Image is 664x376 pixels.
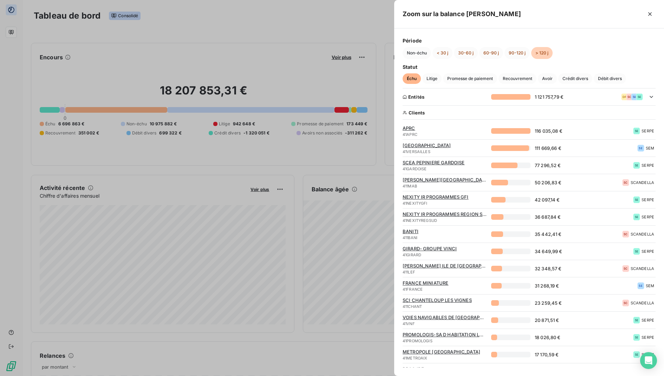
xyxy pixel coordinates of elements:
span: SCEA PEPINIERE GARDOISE [403,160,487,165]
div: SC [622,265,629,272]
span: 36 687,84 € [535,214,561,220]
span: Clients [409,110,465,116]
span: 35 442,41 € [535,231,562,237]
span: [GEOGRAPHIC_DATA] [403,143,487,148]
span: SERPE [642,129,656,133]
span: SERPE [642,335,656,339]
span: 1 121 757,79 € [535,94,564,100]
button: Non-échu [403,47,431,59]
button: Crédit divers [558,73,592,84]
span: 41NEXITYREGSUD [403,218,487,223]
span: 111 669,66 € [535,145,561,151]
button: > 120 j [531,47,553,59]
span: NEXITY IR PROGRAMMES GFI [403,194,487,200]
span: Entités [408,94,424,100]
span: 41PROMOLOGIS [403,339,487,343]
span: GIRARD- GROUPE VINCI [403,246,487,251]
span: BANITI [403,229,487,234]
button: Débit divers [594,73,626,84]
span: SCI CHANTELOUP LES VIGNES [403,297,487,303]
span: 41VERSAILLES [403,150,487,154]
div: SE [633,334,640,341]
span: [PERSON_NAME][GEOGRAPHIC_DATA] [403,177,487,183]
span: 17 170,59 € [535,352,559,357]
div: SC [622,179,629,186]
span: SCANDELLA [631,232,656,236]
div: SE [633,127,640,134]
h5: Zoom sur la balance [PERSON_NAME] [403,9,521,19]
span: 411BANI [403,236,487,240]
div: SE [633,162,640,169]
span: FRANCE MINIATURE [403,280,487,286]
span: Statut [403,63,656,71]
span: 41NEXITYGFI [403,201,487,205]
span: SCANDELLA [631,266,656,271]
button: Litige [422,73,442,84]
div: SE [633,248,640,255]
span: SERPE [642,163,656,167]
span: 411MAB [403,184,487,188]
button: Recouvrement [499,73,536,84]
div: Open Intercom Messenger [640,352,657,369]
span: SERPE [642,215,656,219]
span: SERPE [642,318,656,322]
span: 41VNF [403,322,487,326]
button: < 30 j [432,47,453,59]
span: NEXITY IR PROGRAMMES REGION SUD [403,211,487,217]
button: 90-120 j [504,47,530,59]
button: Avoir [538,73,557,84]
div: SE [637,282,644,289]
span: SERPE [642,249,656,253]
span: DRAC IDF [403,366,487,372]
div: SE [633,213,640,220]
div: SC [626,93,633,100]
div: SE [636,93,643,100]
span: 411LEF [403,270,487,274]
span: Période [403,37,656,44]
span: 41GIRARD [403,253,487,257]
span: 20 871,51 € [535,317,559,323]
span: SEM [646,146,656,150]
span: VOIES NAVIGABLES DE [GEOGRAPHIC_DATA] [403,315,487,320]
div: SC [622,231,629,238]
button: Promesse de paiement [443,73,497,84]
span: 41APRC [403,132,487,137]
button: 30-60 j [454,47,478,59]
button: Échu [403,73,421,84]
span: 41FRANCE [403,287,487,291]
div: SE [633,317,640,324]
div: SC [622,299,629,306]
span: METROPOLE [GEOGRAPHIC_DATA] [403,349,487,355]
span: [PERSON_NAME] ILE DE [GEOGRAPHIC_DATA] [403,263,487,269]
div: SE [633,196,640,203]
span: 18 026,80 € [535,335,561,340]
span: 411CHANT [403,304,487,309]
span: 34 649,99 € [535,249,562,254]
span: APRC [403,125,487,131]
span: 23 259,45 € [535,300,562,306]
span: PROMOLOGIS-SA D HABITATION LOYER [403,332,487,337]
span: 50 206,83 € [535,180,562,185]
div: DP [621,93,628,100]
span: 116 035,08 € [535,128,562,134]
span: SCANDELLA [631,301,656,305]
button: 60-90 j [479,47,503,59]
div: SE [631,93,638,100]
span: 41GARDOISE [403,167,487,171]
span: SEM [646,284,656,288]
span: 32 348,57 € [535,266,562,271]
span: 77 296,52 € [535,163,561,168]
span: SCANDELLA [631,180,656,185]
div: SE [637,145,644,152]
span: 42 097,14 € [535,197,560,203]
span: 31 268,19 € [535,283,559,289]
span: 41METROAIX [403,356,487,360]
span: SERPE [642,198,656,202]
